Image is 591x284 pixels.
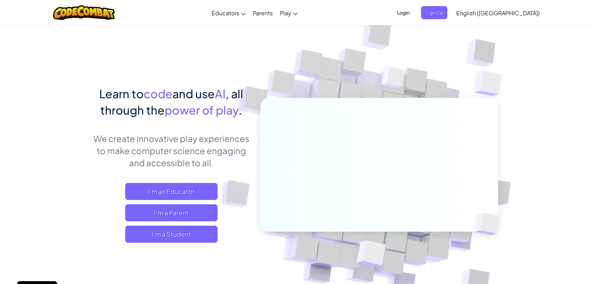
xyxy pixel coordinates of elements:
a: I'm a Parent [125,204,218,221]
a: Play [276,3,301,22]
span: power of play [165,103,239,117]
span: . [239,103,242,117]
img: Overlap cubes [463,198,517,250]
a: Parents [249,3,276,22]
p: We create innovative play experiences to make computer science engaging and accessible to all. [93,132,250,169]
span: AI [215,86,225,101]
button: Sign Up [421,6,447,19]
span: Play [280,9,291,17]
a: I'm an Educator [125,183,218,200]
a: English ([GEOGRAPHIC_DATA]) [453,3,543,22]
span: Educators [212,9,239,17]
span: English ([GEOGRAPHIC_DATA]) [456,9,540,17]
img: CodeCombat logo [53,5,115,20]
a: Educators [208,3,249,22]
span: and use [172,86,215,101]
span: code [144,86,172,101]
button: I'm a Student [125,226,218,243]
img: Overlap cubes [460,53,522,114]
span: Learn to [99,86,144,101]
img: Overlap cubes [368,53,419,106]
button: Login [393,6,414,19]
